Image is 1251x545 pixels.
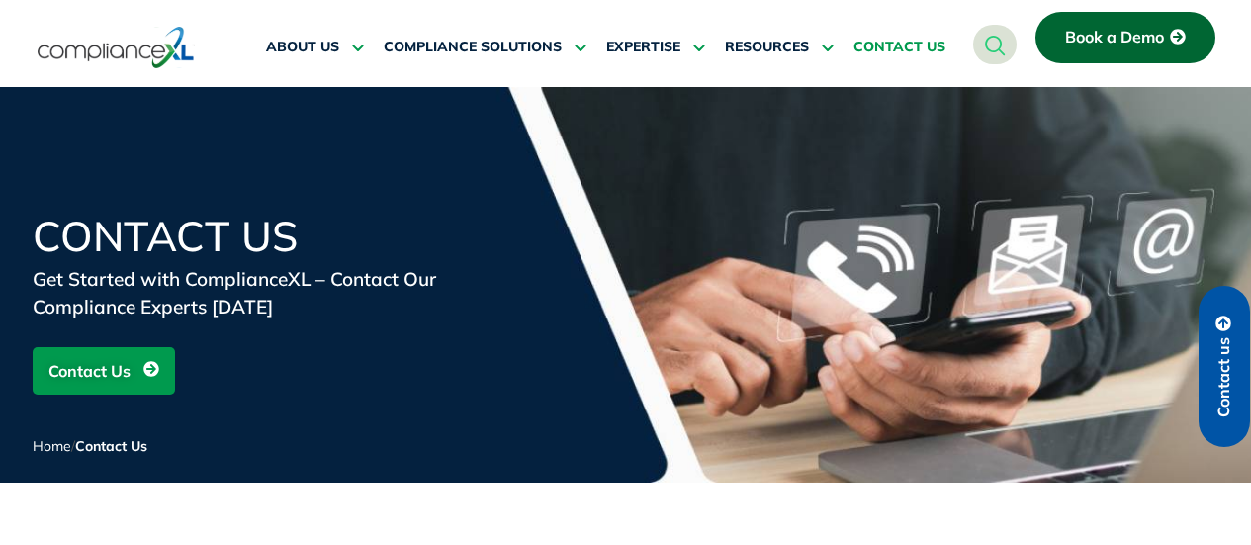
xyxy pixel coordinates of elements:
[33,265,507,320] div: Get Started with ComplianceXL – Contact Our Compliance Experts [DATE]
[266,39,339,56] span: ABOUT US
[384,24,586,71] a: COMPLIANCE SOLUTIONS
[1215,337,1233,417] span: Contact us
[48,352,131,390] span: Contact Us
[1199,286,1250,447] a: Contact us
[725,39,809,56] span: RESOURCES
[384,39,562,56] span: COMPLIANCE SOLUTIONS
[33,216,507,257] h1: Contact Us
[973,25,1017,64] a: navsearch-button
[38,25,195,70] img: logo-one.svg
[606,24,705,71] a: EXPERTISE
[266,24,364,71] a: ABOUT US
[1065,29,1164,46] span: Book a Demo
[606,39,680,56] span: EXPERTISE
[725,24,834,71] a: RESOURCES
[1035,12,1215,63] a: Book a Demo
[853,39,945,56] span: CONTACT US
[853,24,945,71] a: CONTACT US
[33,437,147,455] span: /
[75,437,147,455] span: Contact Us
[33,437,71,455] a: Home
[33,347,175,395] a: Contact Us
